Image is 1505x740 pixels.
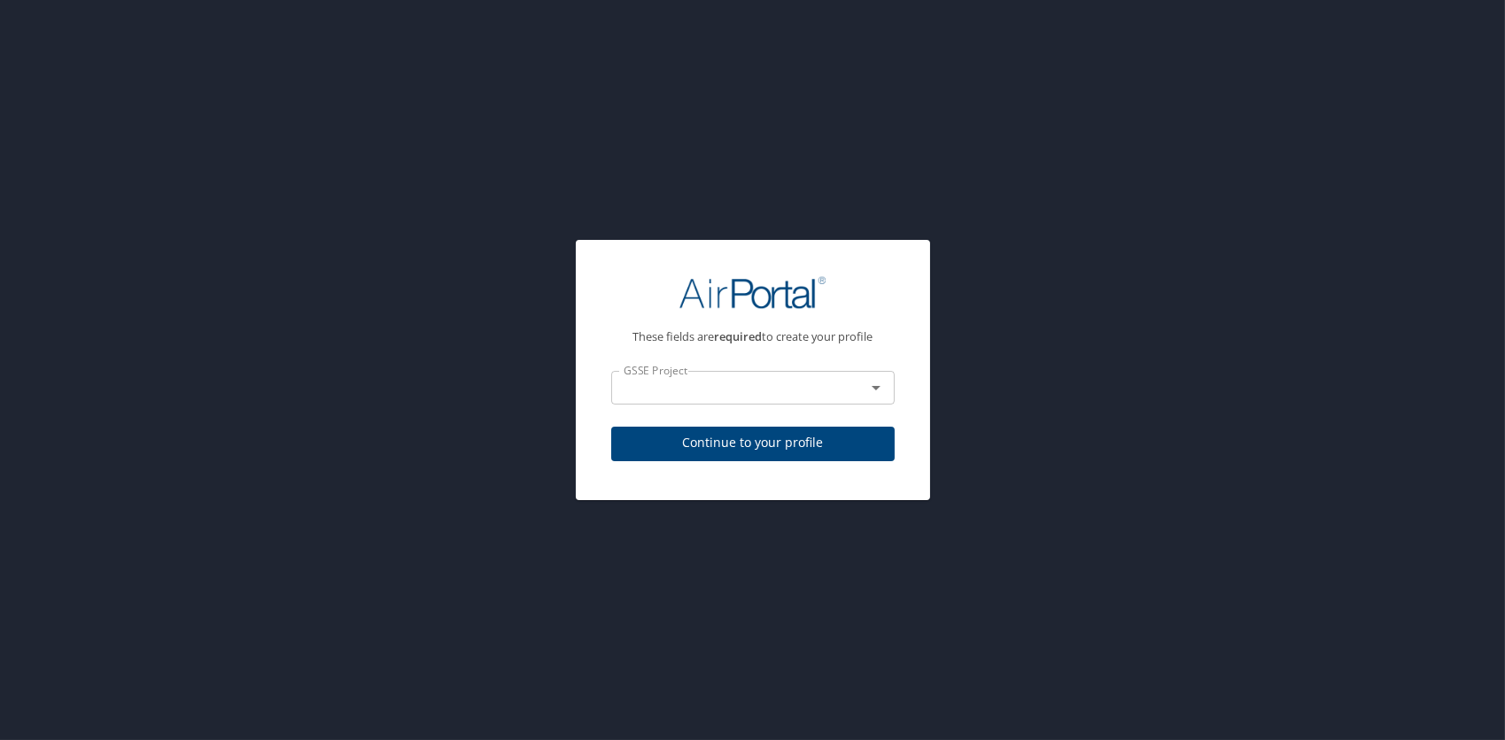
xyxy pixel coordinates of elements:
span: Continue to your profile [625,432,881,454]
p: These fields are to create your profile [611,331,895,343]
button: Open [864,375,888,400]
strong: required [714,328,762,344]
button: Continue to your profile [611,427,895,461]
img: AirPortal Logo [679,275,826,310]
